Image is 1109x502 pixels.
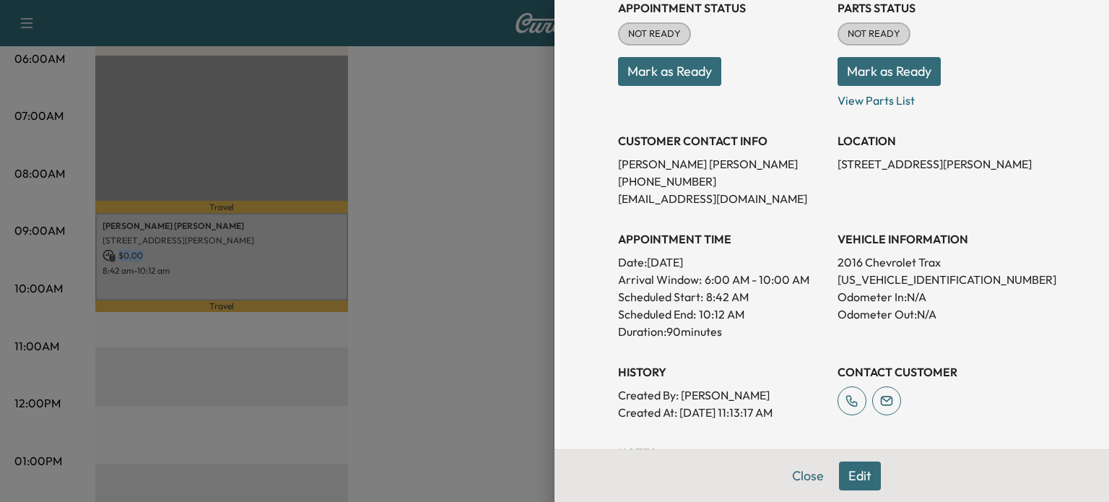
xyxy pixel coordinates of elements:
p: Duration: 90 minutes [618,323,826,340]
p: Scheduled Start: [618,288,703,306]
button: Mark as Ready [618,57,721,86]
p: [US_VEHICLE_IDENTIFICATION_NUMBER] [838,271,1045,288]
button: Close [783,462,833,490]
span: NOT READY [619,27,690,41]
p: View Parts List [838,86,1045,109]
p: Created At : [DATE] 11:13:17 AM [618,404,826,421]
h3: VEHICLE INFORMATION [838,230,1045,248]
p: 8:42 AM [706,288,749,306]
span: 6:00 AM - 10:00 AM [705,271,809,288]
p: Scheduled End: [618,306,696,323]
p: Odometer In: N/A [838,288,1045,306]
h3: CUSTOMER CONTACT INFO [618,132,826,150]
h3: NOTES [618,444,1045,462]
p: Arrival Window: [618,271,826,288]
p: [PHONE_NUMBER] [618,173,826,190]
p: [PERSON_NAME] [PERSON_NAME] [618,155,826,173]
p: [STREET_ADDRESS][PERSON_NAME] [838,155,1045,173]
p: [EMAIL_ADDRESS][DOMAIN_NAME] [618,190,826,207]
p: 10:12 AM [699,306,744,323]
h3: LOCATION [838,132,1045,150]
p: Created By : [PERSON_NAME] [618,386,826,404]
p: Odometer Out: N/A [838,306,1045,323]
button: Mark as Ready [838,57,941,86]
p: 2016 Chevrolet Trax [838,254,1045,271]
button: Edit [839,462,881,490]
h3: History [618,363,826,381]
h3: CONTACT CUSTOMER [838,363,1045,381]
p: Date: [DATE] [618,254,826,271]
span: NOT READY [839,27,909,41]
h3: APPOINTMENT TIME [618,230,826,248]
